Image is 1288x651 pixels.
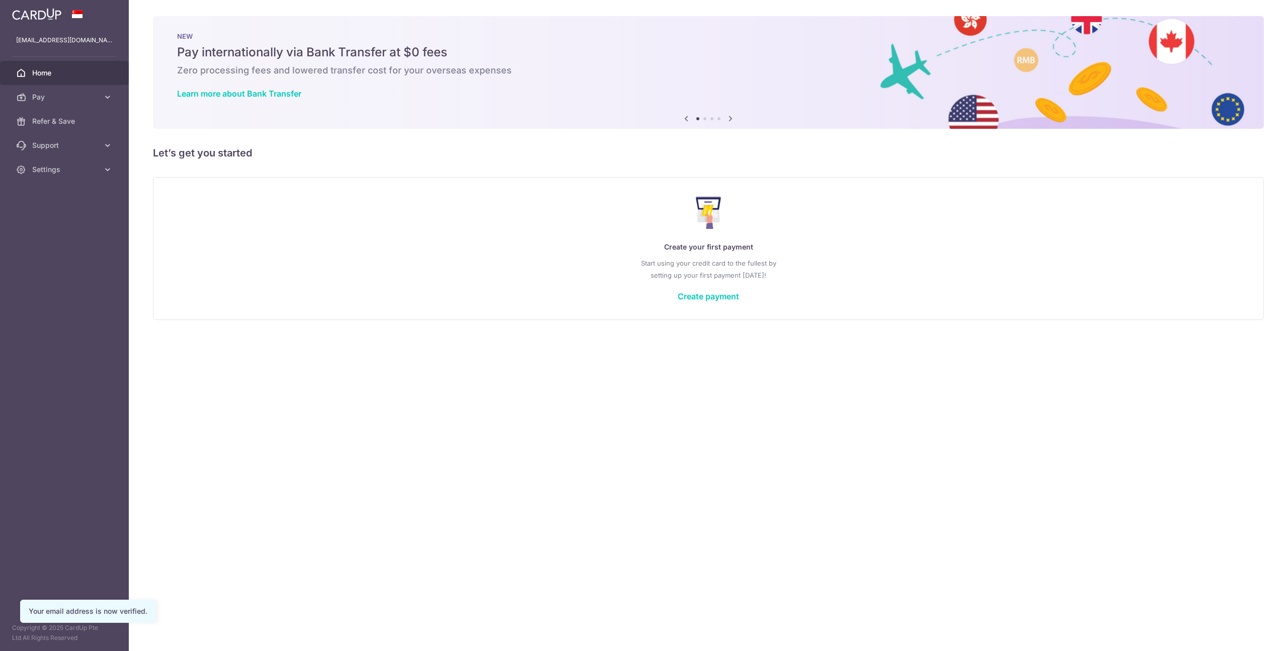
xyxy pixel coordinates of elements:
[153,16,1264,129] img: Bank transfer banner
[177,64,1240,76] h6: Zero processing fees and lowered transfer cost for your overseas expenses
[177,44,1240,60] h5: Pay internationally via Bank Transfer at $0 fees
[174,241,1243,253] p: Create your first payment
[153,145,1264,161] h5: Let’s get you started
[32,68,99,78] span: Home
[29,606,147,616] div: Your email address is now verified.
[177,89,301,99] a: Learn more about Bank Transfer
[696,197,721,229] img: Make Payment
[32,140,99,150] span: Support
[678,291,739,301] a: Create payment
[32,165,99,175] span: Settings
[12,8,61,20] img: CardUp
[1223,621,1278,646] iframe: Opens a widget where you can find more information
[16,35,113,45] p: [EMAIL_ADDRESS][DOMAIN_NAME]
[32,116,99,126] span: Refer & Save
[174,257,1243,281] p: Start using your credit card to the fullest by setting up your first payment [DATE]!
[177,32,1240,40] p: NEW
[32,92,99,102] span: Pay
